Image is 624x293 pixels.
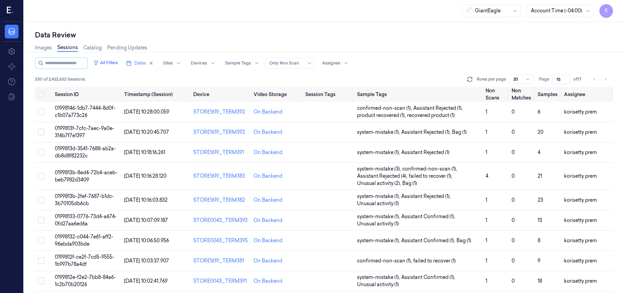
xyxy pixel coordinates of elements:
[538,237,540,244] span: 8
[38,91,45,98] button: Select all
[486,197,487,203] span: 1
[357,112,407,119] span: product recovered (1) ,
[193,108,248,116] div: STORE1619_TERM392
[413,257,456,265] span: failed to recover (1)
[124,129,169,135] span: [DATE] 10:20:45.707
[52,87,121,102] th: Session ID
[539,76,549,82] span: Page
[303,87,354,102] th: Session Tags
[486,237,487,244] span: 1
[483,87,509,102] th: Non Scans
[456,237,471,244] span: Bag (1)
[55,105,115,118] span: 01998146-1db7-7444-8d0f-c1b07a773c26
[486,149,487,155] span: 1
[402,180,417,187] span: Bag (1)
[357,274,401,281] span: system-mistake (1) ,
[512,149,515,155] span: 0
[357,173,409,180] span: Assistant Rejected (4) ,
[254,278,282,285] div: On Backend
[512,278,515,284] span: 0
[538,217,542,223] span: 13
[38,217,45,224] button: Select row
[486,258,487,264] span: 1
[564,173,597,179] span: korisetty prem
[193,149,248,156] div: STORE1619_TERM391
[357,180,402,187] span: Unusual activity (2) ,
[401,274,456,281] span: Assistant Confirmed (1) ,
[561,87,613,102] th: Assignee
[38,173,45,180] button: Select row
[452,129,467,136] span: Bag (1)
[254,129,282,136] div: On Backend
[35,30,613,40] div: Data Review
[564,217,597,223] span: korisetty prem
[509,87,535,102] th: Non Matches
[55,213,117,227] span: 01998133-0776-73d4-a674-0fd27aa6ed6a
[251,87,303,102] th: Video Storage
[38,197,45,203] button: Select row
[401,237,456,244] span: Assistant Confirmed (1) ,
[409,173,454,180] span: failed to recover (1) ,
[486,278,487,284] span: 1
[35,44,52,51] a: Images
[357,193,401,200] span: system-mistake (1) ,
[538,109,540,115] span: 6
[354,87,483,102] th: Sample Tags
[254,149,282,156] div: On Backend
[486,217,487,223] span: 1
[357,257,413,265] span: confirmed-non-scan (1) ,
[564,278,597,284] span: korisetty prem
[590,74,610,84] nav: pagination
[401,149,450,156] span: Assistant Rejected (1)
[193,217,248,224] div: STORE0043_TERM392
[564,258,597,264] span: korisetty prem
[512,197,515,203] span: 0
[486,129,487,135] span: 1
[486,173,488,179] span: 4
[107,44,147,51] a: Pending Updates
[134,60,146,66] span: Dates
[124,258,169,264] span: [DATE] 10:03:37.907
[512,173,515,179] span: 0
[193,278,248,285] div: STORE0043_TERM391
[124,217,168,223] span: [DATE] 10:07:09.187
[564,109,597,115] span: korisetty prem
[193,197,248,204] div: STORE1619_TERM382
[413,105,464,112] span: Assistant Rejected (1) ,
[38,108,45,115] button: Select row
[55,274,116,288] span: 0199812e-f2e2-7bb8-84a6-1c2b70b20126
[357,213,401,220] span: system-mistake (1) ,
[38,149,45,156] button: Select row
[538,278,542,284] span: 18
[564,129,597,135] span: korisetty prem
[254,237,282,244] div: On Backend
[124,197,168,203] span: [DATE] 10:16:03.832
[601,74,610,84] button: Go to next page
[535,87,561,102] th: Samples
[357,237,401,244] span: system-mistake (1) ,
[564,197,597,203] span: korisetty prem
[590,74,599,84] button: Go to previous page
[512,217,515,223] span: 0
[38,257,45,264] button: Select row
[193,257,248,265] div: STORE1619_TERM381
[35,76,85,82] span: 330 of 2,422,633 Sessions
[193,173,248,180] div: STORE1619_TERM383
[357,105,413,112] span: confirmed-non-scan (1) ,
[512,109,515,115] span: 0
[123,58,156,69] button: Dates
[407,112,455,119] span: recovered product (1)
[55,234,113,247] span: 01998132-c044-7e61-aff2-96ebda903bde
[55,254,114,267] span: 0199812f-ce2f-7cd5-9555-1b997b78a4df
[124,237,169,244] span: [DATE] 10:06:50.956
[357,200,399,207] span: Unusual activity (1)
[124,278,168,284] span: [DATE] 10:02:41.769
[55,125,114,139] span: 0199813f-7cfc-7aec-9a0e-314b7f7e1397
[599,4,613,18] button: K
[193,129,248,136] div: STORE1619_TERM392
[55,145,116,159] span: 0199813d-3541-7688-ab2a-db8d8f82232c
[564,237,597,244] span: korisetty prem
[402,165,458,173] span: confirmed-non-scan (1) ,
[254,173,282,180] div: On Backend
